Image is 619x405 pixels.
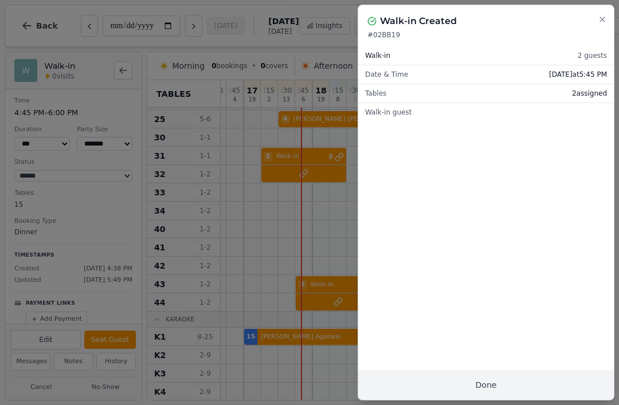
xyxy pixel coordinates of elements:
span: 2 assigned [572,89,607,98]
span: Tables [365,89,386,98]
p: # 02BB19 [367,30,605,40]
span: Walk-in [365,51,390,60]
span: 2 guests [578,51,607,60]
h2: Walk-in Created [380,14,457,28]
div: Walk-in guest [358,103,614,121]
span: [DATE] at 5:45 PM [549,70,607,79]
button: Done [358,370,614,400]
span: Date & Time [365,70,408,79]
